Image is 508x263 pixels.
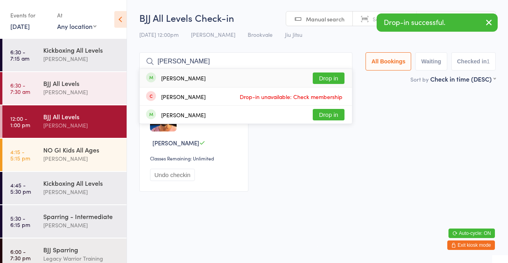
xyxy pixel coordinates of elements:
[43,187,120,196] div: [PERSON_NAME]
[10,182,31,194] time: 4:45 - 5:30 pm
[10,49,29,61] time: 6:30 - 7:15 am
[306,15,344,23] span: Manual search
[415,52,447,71] button: Waiting
[430,74,496,83] div: Check in time (DESC)
[43,54,120,63] div: [PERSON_NAME]
[43,245,120,254] div: BJJ Sparring
[43,145,120,154] div: NO GI Kids All Ages
[10,149,30,161] time: 4:15 - 5:15 pm
[139,11,496,24] h2: BJJ All Levels Check-in
[150,155,240,162] div: Classes Remaining: Unlimited
[43,154,120,163] div: [PERSON_NAME]
[248,30,273,38] span: Brookvale
[2,172,127,204] a: 4:45 -5:30 pmKickboxing All Levels[PERSON_NAME]
[43,79,120,88] div: BJJ All Levels
[410,75,429,83] label: Sort by
[448,229,495,238] button: Auto-cycle: ON
[313,72,344,84] button: Drop in
[139,52,352,71] input: Search
[161,75,206,81] div: [PERSON_NAME]
[2,72,127,105] a: 6:30 -7:30 amBJJ All Levels[PERSON_NAME]
[191,30,235,38] span: [PERSON_NAME]
[43,221,120,230] div: [PERSON_NAME]
[447,240,495,250] button: Exit kiosk mode
[10,248,31,261] time: 6:00 - 7:30 pm
[57,9,96,22] div: At
[10,82,30,95] time: 6:30 - 7:30 am
[161,112,206,118] div: [PERSON_NAME]
[2,39,127,71] a: 6:30 -7:15 amKickboxing All Levels[PERSON_NAME]
[285,30,302,38] span: Jiu Jitsu
[10,9,49,22] div: Events for
[43,121,120,130] div: [PERSON_NAME]
[43,88,120,97] div: [PERSON_NAME]
[10,115,30,128] time: 12:00 - 1:00 pm
[57,22,96,30] div: Any location
[10,215,30,228] time: 5:30 - 6:15 pm
[150,169,195,181] button: Undo checkin
[487,58,490,65] div: 1
[313,109,344,120] button: Drop in
[373,15,408,23] span: Scanner input
[366,52,412,71] button: All Bookings
[152,139,199,147] span: [PERSON_NAME]
[43,179,120,187] div: Kickboxing All Levels
[2,205,127,238] a: 5:30 -6:15 pmSparring - Intermediate[PERSON_NAME]
[43,112,120,121] div: BJJ All Levels
[451,52,496,71] button: Checked in1
[377,13,498,32] div: Drop-in successful.
[139,30,179,38] span: [DATE] 12:00pm
[43,46,120,54] div: Kickboxing All Levels
[10,22,30,30] a: [DATE]
[2,105,127,138] a: 12:00 -1:00 pmBJJ All Levels[PERSON_NAME]
[161,93,206,100] div: [PERSON_NAME]
[43,212,120,221] div: Sparring - Intermediate
[2,139,127,171] a: 4:15 -5:15 pmNO GI Kids All Ages[PERSON_NAME]
[238,91,344,103] span: Drop-in unavailable: Check membership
